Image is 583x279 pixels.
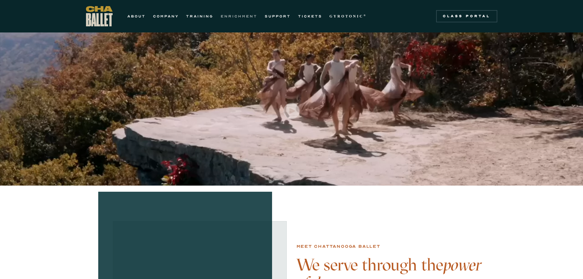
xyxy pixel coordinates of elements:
[330,14,364,18] strong: GYROTONIC
[364,14,367,17] sup: ®
[330,13,367,20] a: GYROTONIC®
[440,14,494,19] div: Class Portal
[265,13,291,20] a: SUPPORT
[221,13,257,20] a: ENRICHMENT
[297,243,380,250] div: Meet chattanooga ballet
[86,6,113,26] a: home
[127,13,146,20] a: ABOUT
[186,13,213,20] a: TRAINING
[436,10,497,22] a: Class Portal
[153,13,179,20] a: COMPANY
[298,13,322,20] a: TICKETS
